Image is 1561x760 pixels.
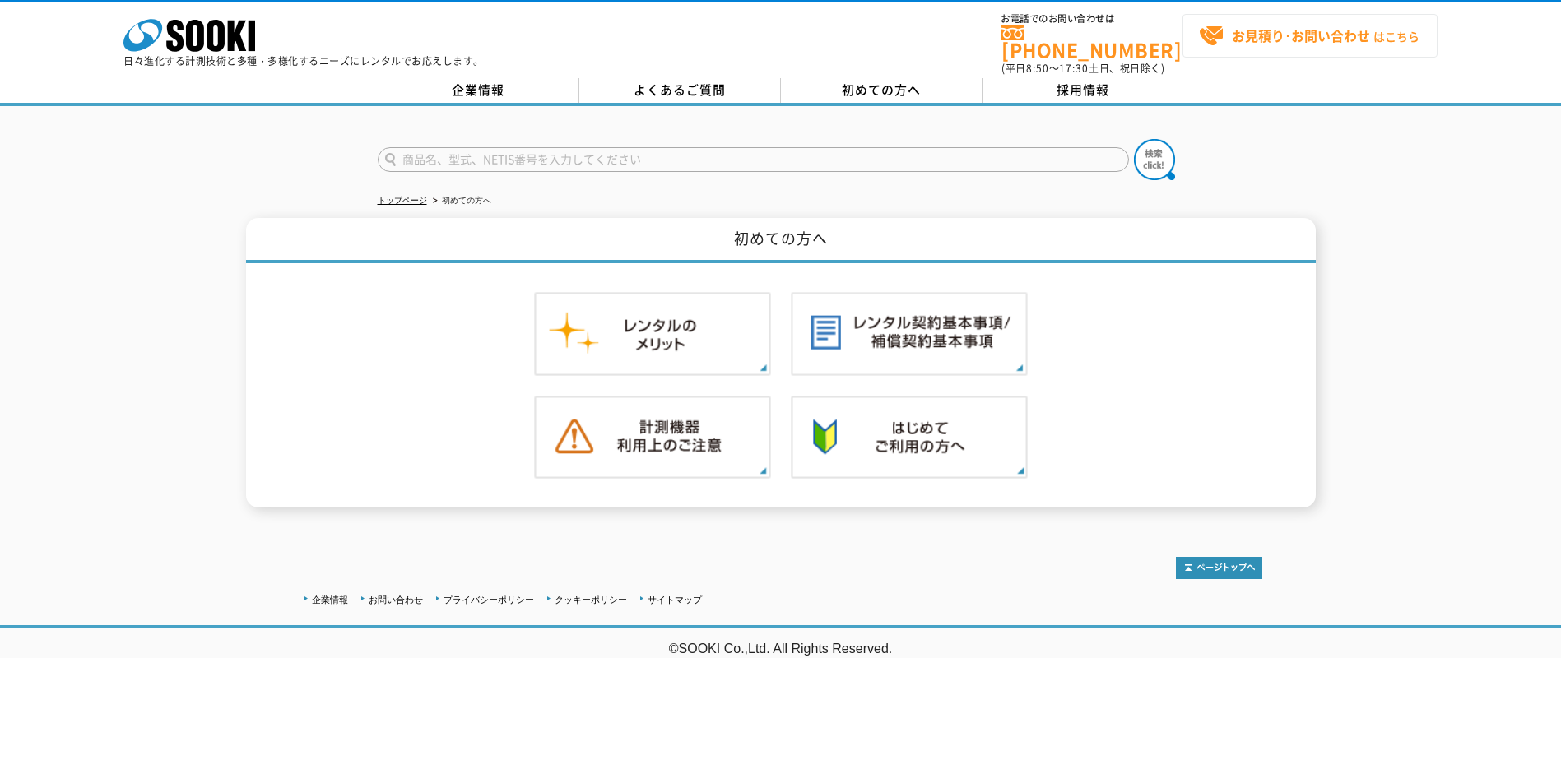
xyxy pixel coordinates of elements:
[1134,139,1175,180] img: btn_search.png
[378,147,1129,172] input: 商品名、型式、NETIS番号を入力してください
[378,78,579,103] a: 企業情報
[791,292,1028,376] img: レンタル契約基本事項／補償契約基本事項
[534,396,771,480] img: 計測機器ご利用上のご注意
[378,196,427,205] a: トップページ
[1001,25,1182,59] a: [PHONE_NUMBER]
[983,78,1184,103] a: 採用情報
[1059,61,1089,76] span: 17:30
[648,595,702,605] a: サイトマップ
[1199,24,1419,49] span: はこちら
[1001,14,1182,24] span: お電話でのお問い合わせは
[1026,61,1049,76] span: 8:50
[123,56,484,66] p: 日々進化する計測技術と多種・多様化するニーズにレンタルでお応えします。
[781,78,983,103] a: 初めての方へ
[1176,557,1262,579] img: トップページへ
[842,81,921,99] span: 初めての方へ
[246,218,1316,263] h1: 初めての方へ
[1182,14,1438,58] a: お見積り･お問い合わせはこちら
[369,595,423,605] a: お問い合わせ
[430,192,491,210] li: 初めての方へ
[555,595,627,605] a: クッキーポリシー
[791,396,1028,480] img: 初めての方へ
[579,78,781,103] a: よくあるご質問
[312,595,348,605] a: 企業情報
[534,292,771,376] img: レンタルのメリット
[444,595,534,605] a: プライバシーポリシー
[1001,61,1164,76] span: (平日 ～ 土日、祝日除く)
[1232,25,1370,45] strong: お見積り･お問い合わせ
